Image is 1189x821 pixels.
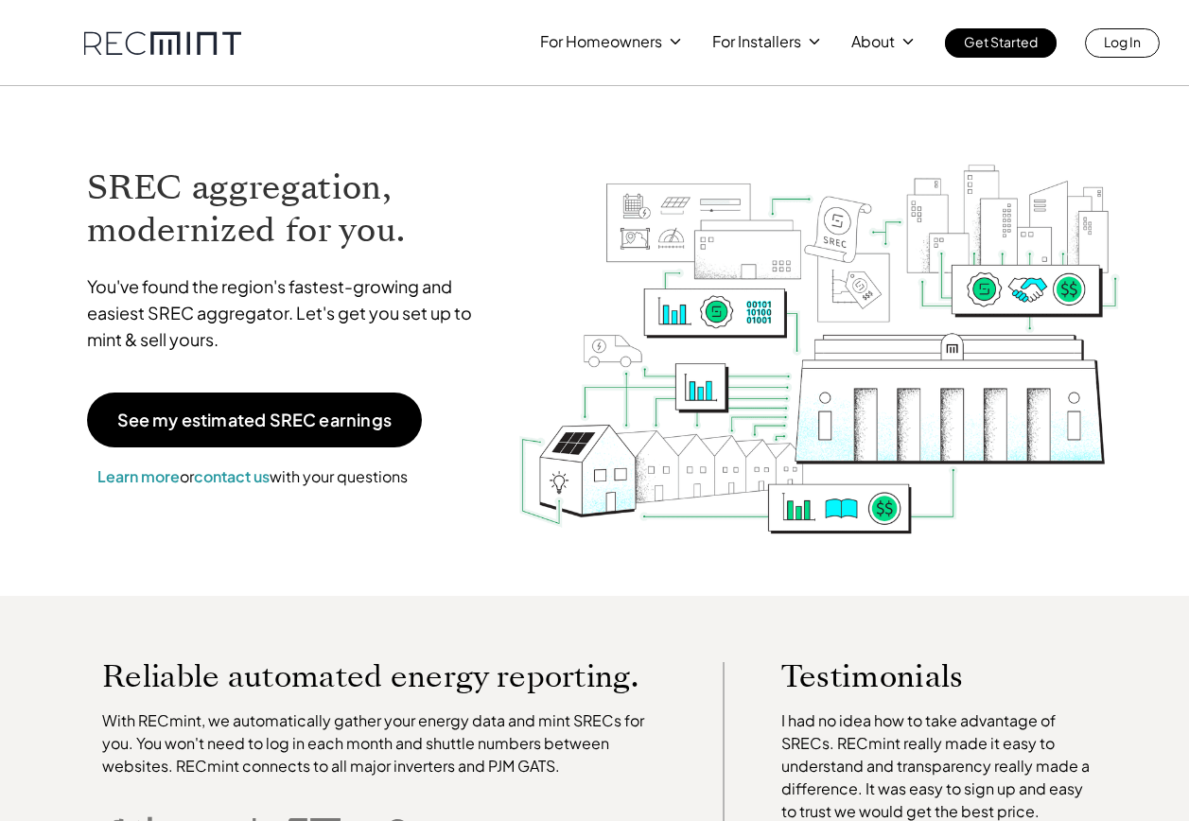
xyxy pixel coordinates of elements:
p: For Installers [712,28,801,55]
a: Get Started [945,28,1057,58]
a: Learn more [97,466,180,486]
p: See my estimated SREC earnings [117,411,392,428]
p: Testimonials [781,662,1063,690]
a: See my estimated SREC earnings [87,393,422,447]
p: or with your questions [87,464,418,489]
p: Get Started [964,28,1038,55]
h1: SREC aggregation, modernized for you. [87,166,490,252]
a: Log In [1085,28,1160,58]
p: For Homeowners [540,28,662,55]
p: Log In [1104,28,1141,55]
p: Reliable automated energy reporting. [102,662,666,690]
p: With RECmint, we automatically gather your energy data and mint SRECs for you. You won't need to ... [102,709,666,777]
a: contact us [194,466,270,486]
img: RECmint value cycle [517,114,1121,539]
p: About [851,28,895,55]
p: You've found the region's fastest-growing and easiest SREC aggregator. Let's get you set up to mi... [87,273,490,353]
